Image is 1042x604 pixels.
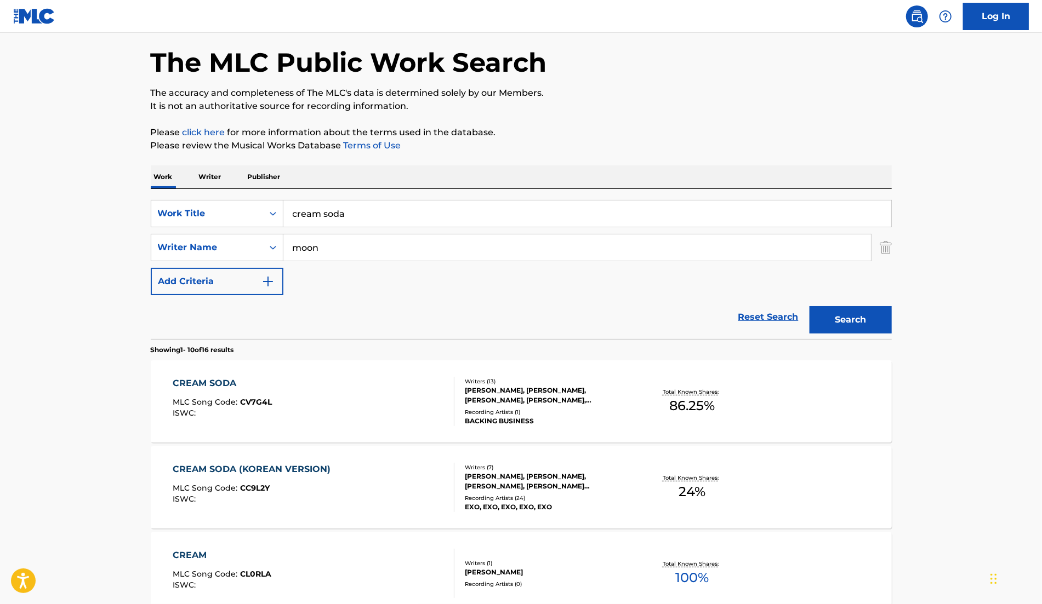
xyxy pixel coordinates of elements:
div: Work Title [158,207,257,220]
div: Writer Name [158,241,257,254]
span: CL0RLA [240,569,271,579]
div: Writers ( 1 ) [465,559,630,567]
div: CREAM SODA (KOREAN VERSION) [173,463,336,476]
p: Please review the Musical Works Database [151,139,892,152]
p: Publisher [244,165,284,188]
span: 100 % [675,568,709,588]
span: ISWC : [173,494,198,504]
a: CREAM SODA (KOREAN VERSION)MLC Song Code:CC9L2YISWC:Writers (7)[PERSON_NAME], [PERSON_NAME], [PER... [151,446,892,528]
div: BACKING BUSINESS [465,416,630,426]
span: CV7G4L [240,397,272,407]
div: [PERSON_NAME], [PERSON_NAME], [PERSON_NAME], [PERSON_NAME] [PERSON_NAME], [PERSON_NAME], [PERSON_... [465,471,630,491]
iframe: Chat Widget [987,551,1042,604]
span: MLC Song Code : [173,483,240,493]
a: click here [183,127,225,137]
button: Search [810,306,892,333]
span: MLC Song Code : [173,397,240,407]
p: Writer [196,165,225,188]
span: MLC Song Code : [173,569,240,579]
div: Drag [990,562,997,595]
a: Reset Search [733,305,804,329]
div: Recording Artists ( 1 ) [465,408,630,416]
form: Search Form [151,200,892,339]
span: CC9L2Y [240,483,270,493]
a: Log In [963,3,1029,30]
p: The accuracy and completeness of The MLC's data is determined solely by our Members. [151,87,892,100]
a: Terms of Use [341,140,401,151]
p: Total Known Shares: [663,560,721,568]
p: Please for more information about the terms used in the database. [151,126,892,139]
div: Recording Artists ( 24 ) [465,494,630,502]
span: 24 % [679,482,705,502]
span: ISWC : [173,580,198,590]
span: 86.25 % [669,396,715,416]
div: Writers ( 13 ) [465,377,630,386]
div: EXO, EXO, EXO, EXO, EXO [465,502,630,512]
div: Writers ( 7 ) [465,463,630,471]
p: Work [151,165,176,188]
h1: The MLC Public Work Search [151,46,547,79]
img: help [939,10,952,23]
div: [PERSON_NAME] [465,567,630,577]
div: [PERSON_NAME], [PERSON_NAME], [PERSON_NAME], [PERSON_NAME], [PERSON_NAME], [PERSON_NAME] [PERSON_... [465,386,630,405]
p: Total Known Shares: [663,474,721,482]
div: CREAM SODA [173,377,272,390]
img: 9d2ae6d4665cec9f34b9.svg [261,275,275,288]
a: CREAM SODAMLC Song Code:CV7G4LISWC:Writers (13)[PERSON_NAME], [PERSON_NAME], [PERSON_NAME], [PERS... [151,360,892,442]
div: Help [935,5,956,27]
img: search [910,10,924,23]
p: It is not an authoritative source for recording information. [151,100,892,113]
p: Total Known Shares: [663,388,721,396]
div: CREAM [173,549,271,562]
p: Showing 1 - 10 of 16 results [151,345,234,355]
span: ISWC : [173,408,198,418]
img: Delete Criterion [880,234,892,261]
a: Public Search [906,5,928,27]
div: Recording Artists ( 0 ) [465,580,630,588]
img: MLC Logo [13,8,55,24]
button: Add Criteria [151,268,283,295]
